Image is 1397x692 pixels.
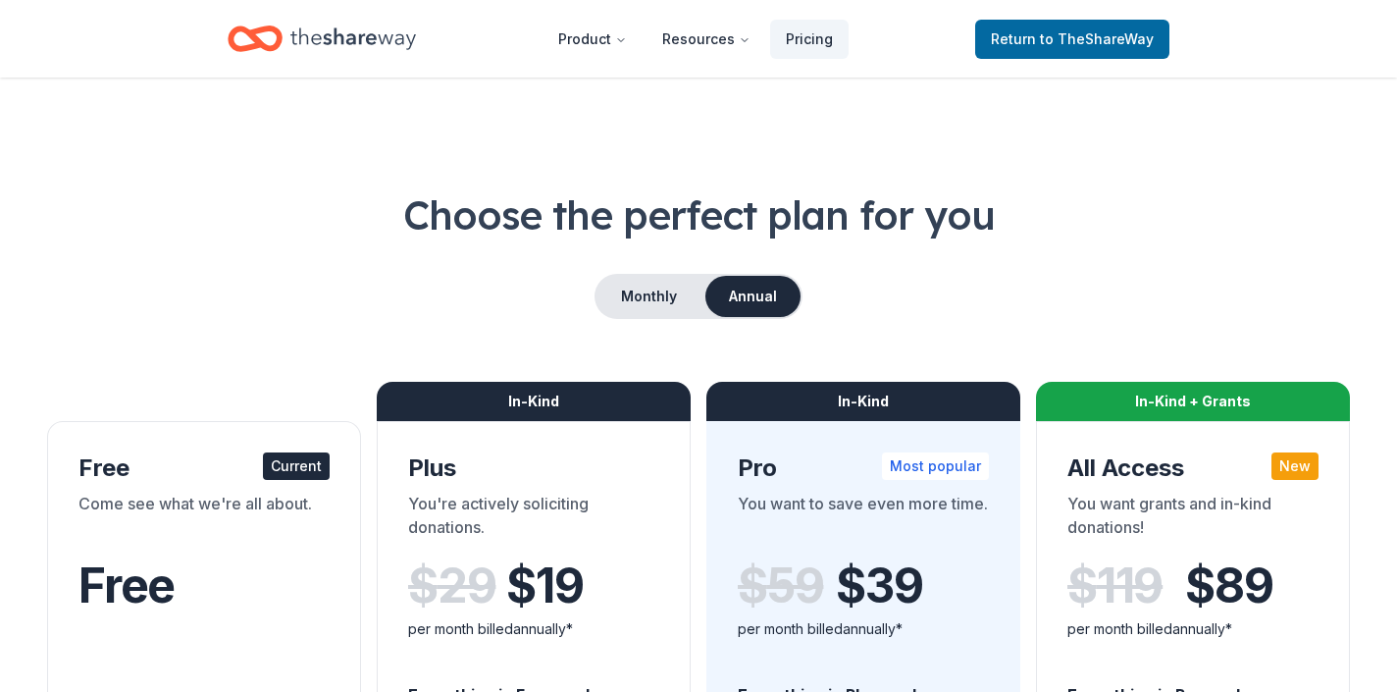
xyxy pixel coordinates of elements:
[1185,559,1272,613] span: $ 89
[836,559,922,613] span: $ 39
[1067,452,1319,484] div: All Access
[506,559,583,613] span: $ 19
[377,382,691,421] div: In-Kind
[228,16,416,62] a: Home
[991,27,1154,51] span: Return
[596,276,701,317] button: Monthly
[706,382,1020,421] div: In-Kind
[882,452,989,480] div: Most popular
[770,20,849,59] a: Pricing
[738,452,989,484] div: Pro
[263,452,330,480] div: Current
[738,617,989,641] div: per month billed annually*
[78,492,330,547] div: Come see what we're all about.
[1036,382,1350,421] div: In-Kind + Grants
[1067,617,1319,641] div: per month billed annually*
[1271,452,1319,480] div: New
[705,276,801,317] button: Annual
[1067,492,1319,547] div: You want grants and in-kind donations!
[543,20,643,59] button: Product
[408,452,659,484] div: Plus
[647,20,766,59] button: Resources
[408,492,659,547] div: You're actively soliciting donations.
[1040,30,1154,47] span: to TheShareWay
[78,452,330,484] div: Free
[47,187,1350,242] h1: Choose the perfect plan for you
[543,16,849,62] nav: Main
[78,557,175,614] span: Free
[975,20,1169,59] a: Returnto TheShareWay
[408,617,659,641] div: per month billed annually*
[738,492,989,547] div: You want to save even more time.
